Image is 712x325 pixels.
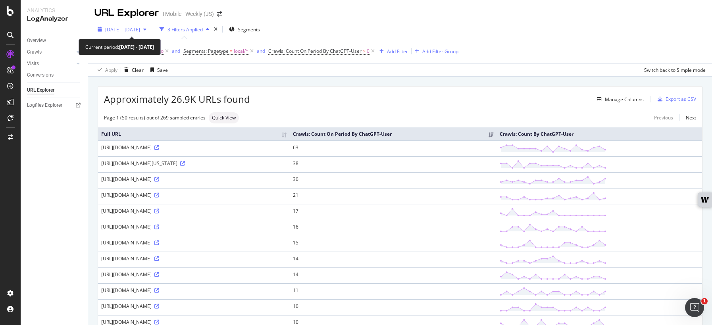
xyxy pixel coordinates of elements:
[290,172,496,188] td: 30
[387,48,408,55] div: Add Filter
[27,6,81,14] div: Analytics
[268,48,362,54] span: Crawls: Count On Period By ChatGPT-User
[94,6,159,20] div: URL Explorer
[104,92,250,106] span: Approximately 26.9K URLs found
[679,112,696,123] a: Next
[101,223,287,230] div: [URL][DOMAIN_NAME]
[104,114,206,121] div: Page 1 (50 results) out of 269 sampled entries
[119,44,154,50] b: [DATE] - [DATE]
[27,37,46,45] div: Overview
[257,47,265,55] button: and
[101,144,287,151] div: [URL][DOMAIN_NAME]
[290,220,496,236] td: 16
[167,26,203,33] div: 3 Filters Applied
[98,127,290,140] th: Full URL: activate to sort column ascending
[105,67,117,73] div: Apply
[101,271,287,278] div: [URL][DOMAIN_NAME]
[156,23,212,36] button: 3 Filters Applied
[101,303,287,310] div: [URL][DOMAIN_NAME]
[101,239,287,246] div: [URL][DOMAIN_NAME]
[257,48,265,54] div: and
[367,46,369,57] span: 0
[290,267,496,283] td: 14
[101,255,287,262] div: [URL][DOMAIN_NAME]
[101,208,287,214] div: [URL][DOMAIN_NAME]
[641,63,706,76] button: Switch back to Simple mode
[290,156,496,172] td: 38
[290,127,496,140] th: Crawls: Count On Period By ChatGPT-User: activate to sort column ascending
[230,48,233,54] span: =
[605,96,644,103] div: Manage Columns
[290,283,496,299] td: 11
[422,48,458,55] div: Add Filter Group
[701,298,708,304] span: 1
[27,71,54,79] div: Conversions
[147,63,168,76] button: Save
[94,63,117,76] button: Apply
[685,298,704,317] iframe: Intercom live chat
[209,112,239,123] div: neutral label
[496,127,702,140] th: Crawls: Count By ChatGPT-User
[363,48,366,54] span: >
[234,46,248,57] span: local/*
[290,204,496,220] td: 17
[238,26,260,33] span: Segments
[376,46,408,56] button: Add Filter
[162,10,214,18] div: TMobile - Weekly (JS)
[644,67,706,73] div: Switch back to Simple mode
[226,23,263,36] button: Segments
[27,48,42,56] div: Crawls
[290,188,496,204] td: 21
[27,101,82,110] a: Logfiles Explorer
[27,86,82,94] a: URL Explorer
[85,42,154,52] div: Current period:
[290,252,496,267] td: 14
[94,23,150,36] button: [DATE] - [DATE]
[105,26,140,33] span: [DATE] - [DATE]
[412,46,458,56] button: Add Filter Group
[101,287,287,294] div: [URL][DOMAIN_NAME]
[132,67,144,73] div: Clear
[594,94,644,104] button: Manage Columns
[212,25,219,33] div: times
[290,299,496,315] td: 10
[27,14,81,23] div: LogAnalyzer
[101,160,287,167] div: [URL][DOMAIN_NAME][US_STATE]
[172,47,180,55] button: and
[27,86,54,94] div: URL Explorer
[217,11,222,17] div: arrow-right-arrow-left
[101,176,287,183] div: [URL][DOMAIN_NAME]
[101,192,287,198] div: [URL][DOMAIN_NAME]
[172,48,180,54] div: and
[654,93,696,106] button: Export as CSV
[183,48,229,54] span: Segments: Pagetype
[27,71,82,79] a: Conversions
[290,236,496,252] td: 15
[27,60,74,68] a: Visits
[290,140,496,156] td: 63
[27,60,39,68] div: Visits
[212,115,236,120] span: Quick View
[666,96,696,102] div: Export as CSV
[27,48,74,56] a: Crawls
[157,67,168,73] div: Save
[27,37,82,45] a: Overview
[27,101,62,110] div: Logfiles Explorer
[121,63,144,76] button: Clear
